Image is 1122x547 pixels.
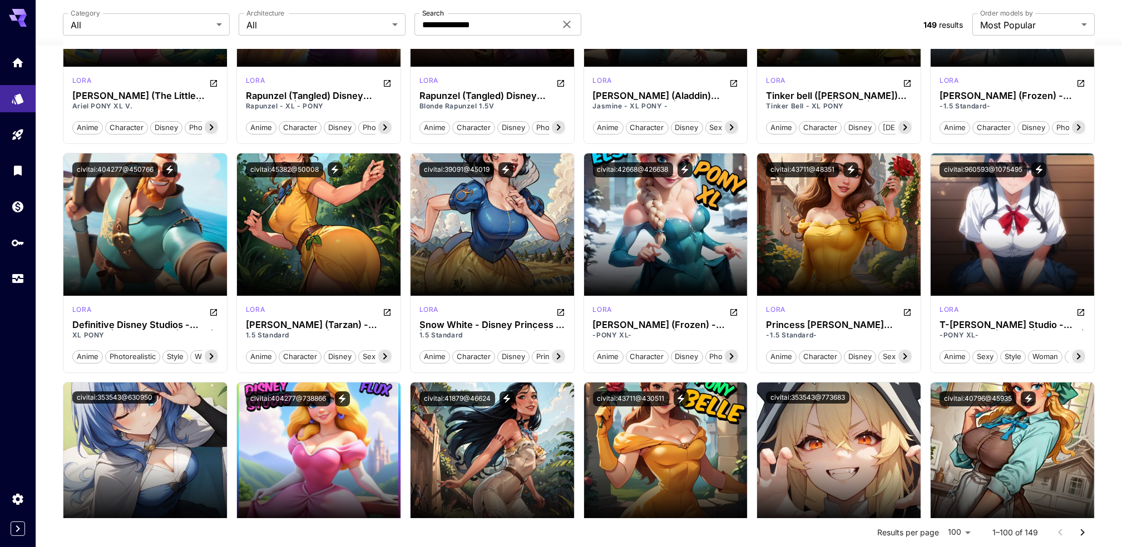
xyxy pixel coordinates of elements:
span: All [71,18,212,32]
button: sexy [878,349,904,364]
button: civitai:353543@773683 [766,391,849,404]
span: anime [420,122,449,133]
div: Pony [593,305,612,318]
div: Elsa (Frozen) - Disney Princess - | Illustrious XL | PONY XL | SD 1.5 | by YeiyeiArt [593,320,739,330]
button: disney [671,120,703,135]
span: anime [73,122,102,133]
button: Open in CivitAI [209,305,218,318]
span: disney [1018,122,1049,133]
button: anime [593,120,624,135]
span: character [453,122,495,133]
button: princess [532,349,570,364]
div: Elsa (Frozen) - Disney Princess - | Illustrious XL | PONY XL | SD 1.5 | by YeiyeiArt [940,91,1085,101]
p: Rapunzel - XL - PONY [246,101,392,111]
div: Jasmine (Aladdin) Disney Princess - | Illustrious XL | PONY XL | SD 1.5 | - by YeiyeiArt [593,91,739,101]
button: disney [844,349,876,364]
button: sexy [705,120,731,135]
button: anime [766,349,797,364]
button: civitai:40796@45935 [940,391,1016,406]
span: character [279,122,321,133]
span: disney [671,122,703,133]
span: character [626,351,668,362]
h3: T-[PERSON_NAME] Studio - Hentai +18 - | STYLE | PONY XL | Illustrious XL | - COMMISSION - by Yeiy... [940,320,1085,330]
button: disney [497,349,530,364]
span: woman [1029,351,1062,362]
button: photorealistic [532,120,587,135]
button: Open in CivitAI [729,76,738,89]
div: SD 1.5 [246,305,265,318]
p: 1.5 Standard [246,330,392,340]
span: character [453,351,495,362]
p: Ariel PONY XL V. [72,101,218,111]
div: SD 1.5 [940,76,958,89]
p: -PONY XL- [940,330,1085,340]
button: View trigger words [500,391,515,406]
div: Pony [72,76,91,89]
span: results [939,20,963,29]
span: photorealistic [532,122,586,133]
h3: [PERSON_NAME] (The Little Mermaid) Disney Princess - | Illustrious XL | XL PONY | SD 1.5 - by Yei... [72,91,218,101]
div: Pony [246,76,265,89]
button: View trigger words [1031,162,1046,177]
p: lora [593,76,612,86]
h3: [PERSON_NAME] (Frozen) - Disney Princess - | Illustrious XL | PONY XL | SD 1.5 | by YeiyeiArt [940,91,1085,101]
span: princess [532,351,570,362]
span: anime [246,122,276,133]
h3: [PERSON_NAME] (Tarzan) - Disney Princess - | Illustrious XL | XL PONY | SD 1.5 | - by YeiyeiArt [246,320,392,330]
div: Tinker bell (Peter Pan) Disney - FLUX | SD 1.5 | XL PONY | Illustrious XL - by YeiyeiArt [766,91,912,101]
button: Open in CivitAI [209,76,218,89]
div: Library [11,160,24,174]
div: Pony [766,76,785,89]
button: woman [190,349,225,364]
h3: Definitive Disney Studios - STYLE - | Illustrious XL | PONY | FLUX | - by YeiyeiArt [72,320,218,330]
h3: Rapunzel (Tangled) Disney Princess - | Illustrious XL | XL PONY | SD 1.5 | - by YeiyeiArt [246,91,392,101]
p: Blonde Rapunzel 1.5V [419,101,565,111]
p: Results per page [877,527,939,538]
div: 100 [943,524,975,540]
div: API Keys [11,232,24,246]
button: anime [246,120,276,135]
span: anime [594,122,623,133]
span: style [163,351,187,362]
button: anime [766,120,797,135]
button: Open in CivitAI [556,305,565,318]
p: -PONY XL- [593,330,739,340]
p: lora [766,76,785,86]
div: Princess Belle (Beauty And the Beast) - | Illustrious XL | PONY XL | SD 1.5 | - Disney by YeiyeiArt [766,320,912,330]
button: civitai:43711@48351 [766,162,839,177]
div: Wallet [11,196,24,210]
span: disney [151,122,182,133]
span: anime [767,351,796,362]
div: Home [11,56,24,69]
p: lora [766,305,785,315]
span: character [973,122,1015,133]
span: character [279,351,321,362]
label: Architecture [246,8,284,18]
div: Models [11,88,24,102]
p: lora [593,305,612,315]
div: Rapunzel (Tangled) Disney Princess - | Illustrious XL | XL PONY | SD 1.5 | - by YeiyeiArt [419,91,565,101]
button: View trigger words [678,162,693,177]
button: Open in CivitAI [556,76,565,89]
span: Most Popular [980,18,1077,32]
button: Open in CivitAI [903,76,912,89]
div: SD 1.5 [419,305,438,318]
button: character [105,120,148,135]
p: Jasmine - XL PONY - [593,101,739,111]
button: character [452,349,495,364]
span: anime [73,351,102,362]
span: anime [420,351,449,362]
button: [DEMOGRAPHIC_DATA] [878,120,968,135]
button: character [626,349,669,364]
button: Expand sidebar [11,521,25,536]
p: Tinker Bell - XL PONY [766,101,912,111]
label: Search [422,8,444,18]
div: SD 1.5 [766,305,785,318]
button: View trigger words [843,162,858,177]
p: -1.5 Standard- [940,101,1085,111]
div: Settings [11,492,24,506]
span: anime [940,122,970,133]
div: Ariel (The Little Mermaid) Disney Princess - | Illustrious XL | XL PONY | SD 1.5 - by YeiyeiArt [72,91,218,101]
button: View trigger words [1021,391,1036,406]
